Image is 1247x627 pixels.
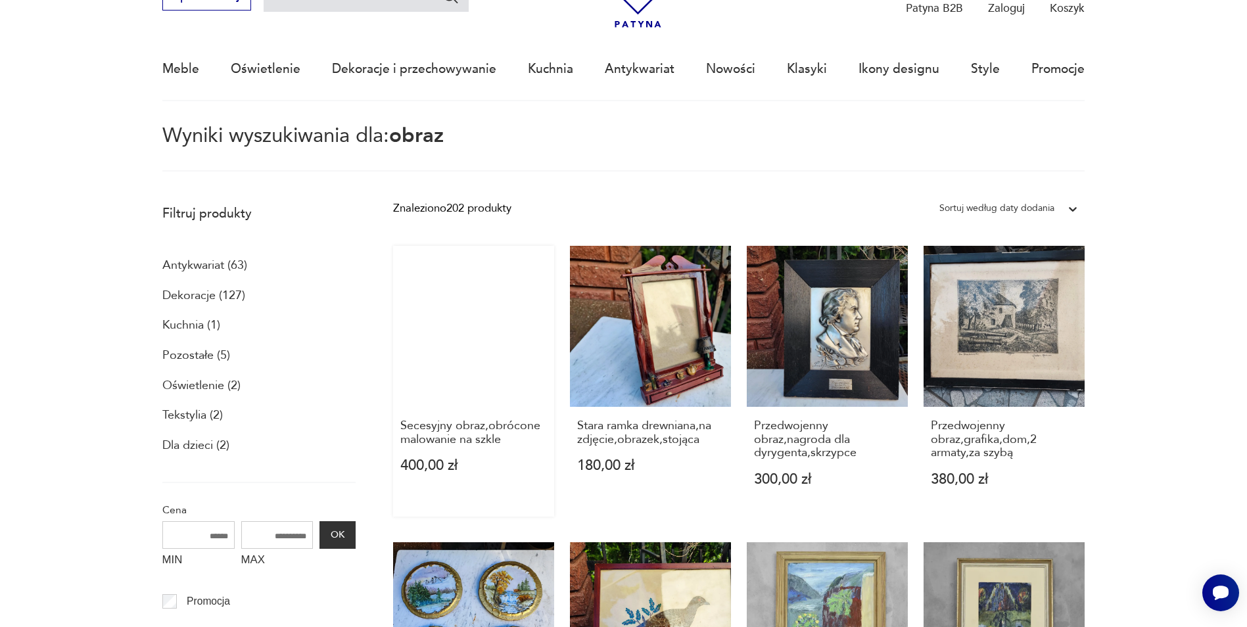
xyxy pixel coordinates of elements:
div: Znaleziono 202 produkty [393,200,511,217]
a: Dekoracje (127) [162,285,245,307]
a: Style [971,39,1000,99]
a: Kuchnia [528,39,573,99]
div: Sortuj według daty dodania [939,200,1054,217]
label: MAX [241,549,314,574]
a: Klasyki [787,39,827,99]
a: Tekstylia (2) [162,404,223,427]
button: OK [319,521,355,549]
h3: Secesyjny obraz,obrócone malowanie na szkle [400,419,547,446]
a: Promocje [1031,39,1085,99]
a: Meble [162,39,199,99]
a: Dla dzieci (2) [162,434,229,457]
span: obraz [389,122,444,149]
h3: Przedwojenny obraz,grafika,dom,2 armaty,za szybą [931,419,1077,459]
h3: Stara ramka drewniana,na zdjęcie,obrazek,stojąca [577,419,724,446]
a: Ikony designu [859,39,939,99]
a: Dekoracje i przechowywanie [332,39,496,99]
a: Stara ramka drewniana,na zdjęcie,obrazek,stojącaStara ramka drewniana,na zdjęcie,obrazek,stojąca1... [570,246,731,517]
a: Antykwariat (63) [162,254,247,277]
p: 380,00 zł [931,473,1077,486]
a: Nowości [706,39,755,99]
a: Przedwojenny obraz,grafika,dom,2 armaty,za szybąPrzedwojenny obraz,grafika,dom,2 armaty,za szybą3... [924,246,1085,517]
label: MIN [162,549,235,574]
p: Wyniki wyszukiwania dla: [162,126,1085,172]
a: Pozostałe (5) [162,344,230,367]
p: Promocja [187,593,230,610]
a: Kuchnia (1) [162,314,220,337]
a: Oświetlenie [231,39,300,99]
p: Filtruj produkty [162,205,356,222]
p: 180,00 zł [577,459,724,473]
h3: Przedwojenny obraz,nagroda dla dyrygenta,skrzypce [754,419,901,459]
a: Przedwojenny obraz,nagroda dla dyrygenta,skrzypcePrzedwojenny obraz,nagroda dla dyrygenta,skrzypc... [747,246,908,517]
a: Secesyjny obraz,obrócone malowanie na szkleSecesyjny obraz,obrócone malowanie na szkle400,00 zł [393,246,554,517]
p: 400,00 zł [400,459,547,473]
p: Koszyk [1050,1,1085,16]
p: Zaloguj [988,1,1025,16]
p: 300,00 zł [754,473,901,486]
iframe: Smartsupp widget button [1202,574,1239,611]
a: Oświetlenie (2) [162,375,241,397]
p: Cena [162,501,356,519]
a: Antykwariat [605,39,674,99]
p: Patyna B2B [906,1,963,16]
